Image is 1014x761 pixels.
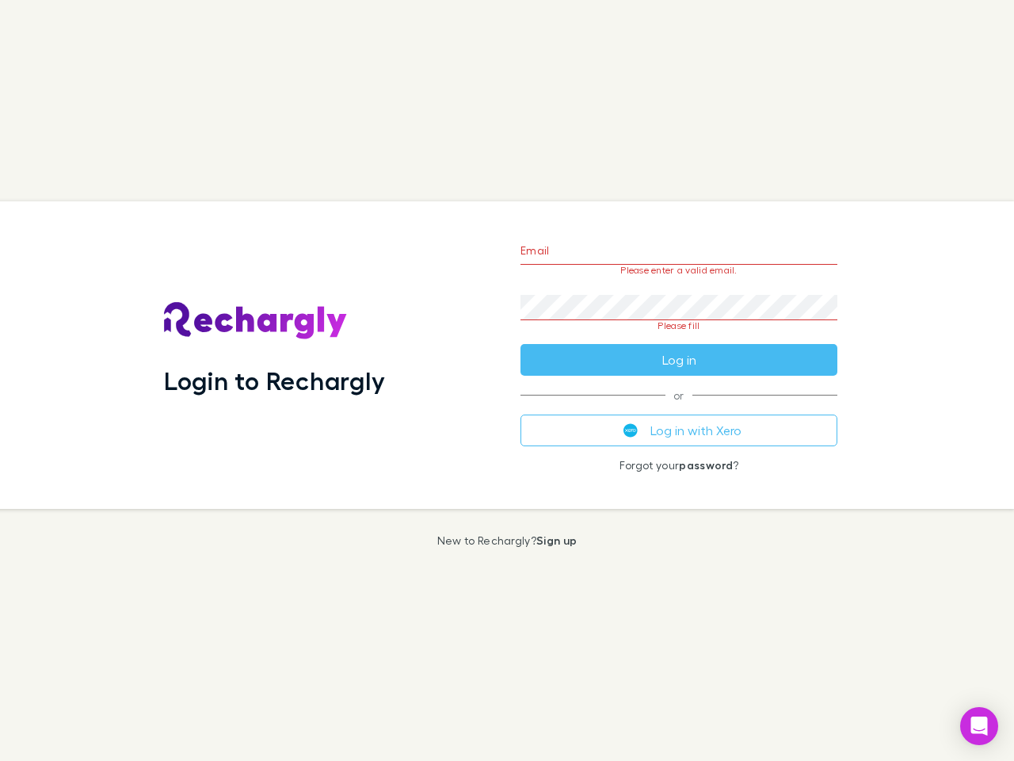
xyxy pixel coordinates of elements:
img: Rechargly's Logo [164,302,348,340]
a: password [679,458,733,472]
div: Open Intercom Messenger [960,707,998,745]
p: New to Rechargly? [437,534,578,547]
button: Log in with Xero [520,415,837,446]
button: Log in [520,344,837,376]
p: Please enter a valid email. [520,265,837,276]
p: Forgot your ? [520,459,837,472]
h1: Login to Rechargly [164,365,385,396]
img: Xero's logo [623,423,638,438]
a: Sign up [536,533,577,547]
p: Please fill [520,320,837,331]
